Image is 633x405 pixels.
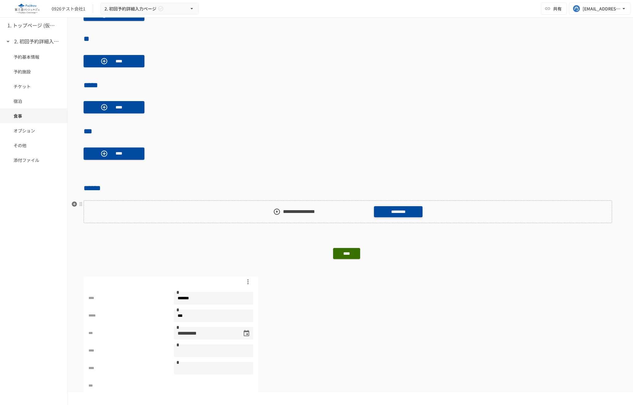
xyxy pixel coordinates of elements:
h6: 2. 初回予約詳細入力ページ [14,37,63,45]
span: 2. 初回予約詳細入力ページ [104,5,156,13]
div: [EMAIL_ADDRESS][DOMAIN_NAME] [583,5,621,13]
button: 2. 初回予約詳細入力ページ [100,3,199,15]
button: [EMAIL_ADDRESS][DOMAIN_NAME] [569,2,631,15]
span: その他 [14,142,54,149]
span: 宿泊 [14,98,54,104]
span: チケット [14,83,54,90]
span: 予約施設 [14,68,54,75]
button: Choose date, selected date is 2025年9月25日 [240,327,253,340]
span: 予約基本情報 [14,53,54,60]
span: 食事 [14,112,54,119]
span: 添付ファイル [14,157,54,163]
span: 共有 [553,5,562,12]
div: 0926テスト会社1 [52,6,85,12]
img: eQeGXtYPV2fEKIA3pizDiVdzO5gJTl2ahLbsPaD2E4R [7,4,47,14]
h6: 1. トップページ (仮予約一覧) [7,22,57,29]
span: オプション [14,127,54,134]
button: 共有 [541,2,567,15]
